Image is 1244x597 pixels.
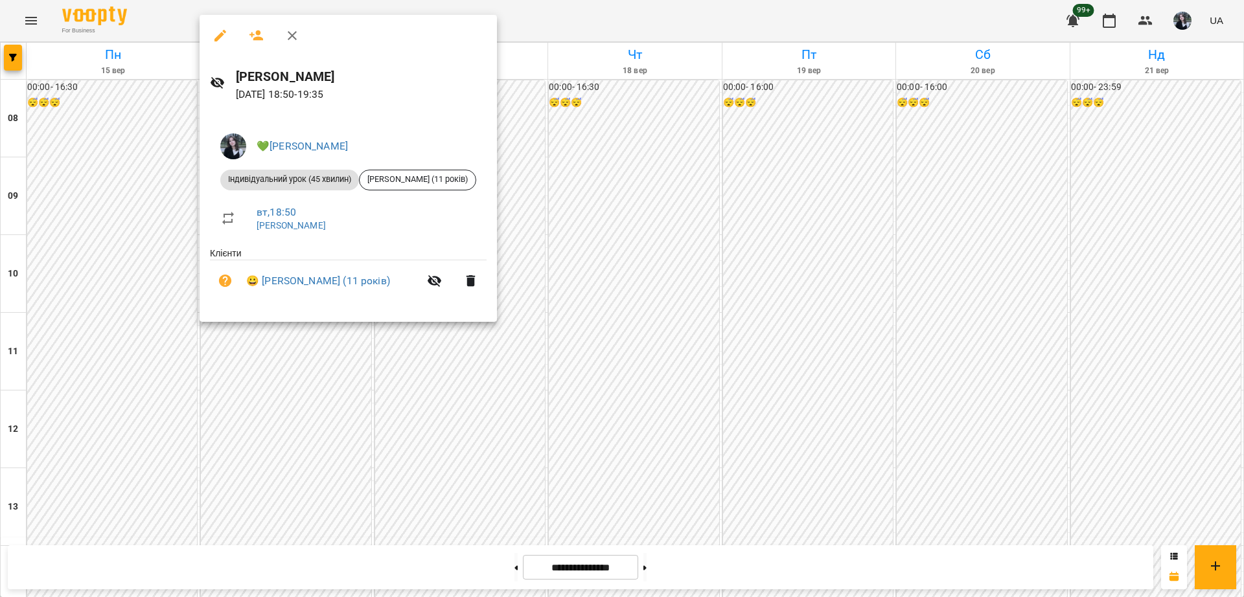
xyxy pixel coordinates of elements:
a: [PERSON_NAME] [257,220,326,231]
span: [PERSON_NAME] (11 років) [360,174,476,185]
span: Індивідуальний урок (45 хвилин) [220,174,359,185]
ul: Клієнти [210,247,487,307]
a: 💚[PERSON_NAME] [257,140,348,152]
button: Візит ще не сплачено. Додати оплату? [210,265,241,297]
a: 😀 [PERSON_NAME] (11 років) [246,273,390,289]
p: [DATE] 18:50 - 19:35 [236,87,487,102]
a: вт , 18:50 [257,206,296,218]
div: [PERSON_NAME] (11 років) [359,170,476,190]
img: 91885ff653e4a9d6131c60c331ff4ae6.jpeg [220,133,246,159]
h6: [PERSON_NAME] [236,67,487,87]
